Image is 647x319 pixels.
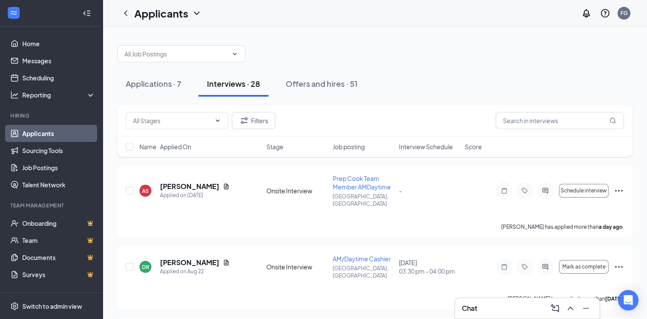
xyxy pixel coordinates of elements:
[160,258,219,267] h5: [PERSON_NAME]
[508,295,624,302] p: [PERSON_NAME] has applied more than .
[559,184,609,198] button: Schedule interview
[614,186,624,196] svg: Ellipses
[581,8,591,18] svg: Notifications
[22,159,95,176] a: Job Postings
[618,290,638,310] div: Open Intercom Messenger
[22,232,95,249] a: TeamCrown
[22,302,82,310] div: Switch to admin view
[160,191,230,200] div: Applied on [DATE]
[121,8,131,18] svg: ChevronLeft
[192,8,202,18] svg: ChevronDown
[223,183,230,190] svg: Document
[399,142,452,151] span: Interview Schedule
[496,112,624,129] input: Search in interviews
[266,263,328,271] div: Onsite Interview
[501,223,624,230] p: [PERSON_NAME] has applied more than .
[22,69,95,86] a: Scheduling
[22,249,95,266] a: DocumentsCrown
[399,267,460,275] span: 03:30 pm - 04:00 pm
[22,35,95,52] a: Home
[562,264,606,270] span: Mark as complete
[333,255,391,263] span: AM/Daytime Cashier
[333,265,394,279] p: [GEOGRAPHIC_DATA], [GEOGRAPHIC_DATA]
[609,117,616,124] svg: MagnifyingGlass
[22,142,95,159] a: Sourcing Tools
[22,91,96,99] div: Reporting
[565,303,576,313] svg: ChevronUp
[22,52,95,69] a: Messages
[540,187,550,194] svg: ActiveChat
[10,112,94,119] div: Hiring
[160,267,230,276] div: Applied on Aug 22
[83,9,91,18] svg: Collapse
[134,6,188,21] h1: Applicants
[333,174,391,191] span: Prep Cook Team Member AMDaytime
[126,78,181,89] div: Applications · 7
[9,9,18,17] svg: WorkstreamLogo
[399,258,460,275] div: [DATE]
[266,142,284,151] span: Stage
[564,301,577,315] button: ChevronUp
[600,8,610,18] svg: QuestionInfo
[399,187,402,195] span: -
[22,266,95,283] a: SurveysCrown
[599,224,623,230] b: a day ago
[142,187,149,195] div: AS
[559,260,609,274] button: Mark as complete
[561,188,607,194] span: Schedule interview
[214,117,221,124] svg: ChevronDown
[22,176,95,193] a: Talent Network
[465,142,482,151] span: Score
[620,9,628,17] div: FG
[10,202,94,209] div: Team Management
[266,186,328,195] div: Onsite Interview
[133,116,211,125] input: All Stages
[581,303,591,313] svg: Minimize
[286,78,357,89] div: Offers and hires · 51
[223,259,230,266] svg: Document
[333,193,394,207] p: [GEOGRAPHIC_DATA], [GEOGRAPHIC_DATA]
[207,78,260,89] div: Interviews · 28
[124,49,228,59] input: All Job Postings
[142,263,149,271] div: DR
[139,142,191,151] span: Name · Applied On
[10,91,19,99] svg: Analysis
[499,263,509,270] svg: Note
[614,262,624,272] svg: Ellipses
[10,302,19,310] svg: Settings
[22,125,95,142] a: Applicants
[548,301,562,315] button: ComposeMessage
[520,187,530,194] svg: Tag
[462,304,477,313] h3: Chat
[520,263,530,270] svg: Tag
[540,263,550,270] svg: ActiveChat
[231,50,238,57] svg: ChevronDown
[239,115,249,126] svg: Filter
[605,295,623,302] b: [DATE]
[333,142,365,151] span: Job posting
[22,215,95,232] a: OnboardingCrown
[550,303,560,313] svg: ComposeMessage
[579,301,593,315] button: Minimize
[160,182,219,191] h5: [PERSON_NAME]
[10,292,94,299] div: Payroll
[232,112,275,129] button: Filter Filters
[499,187,509,194] svg: Note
